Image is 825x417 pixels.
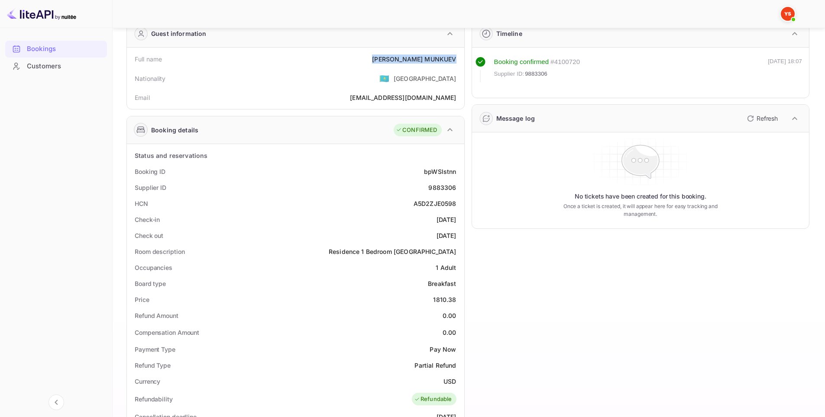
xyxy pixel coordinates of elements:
[5,41,107,57] a: Bookings
[135,247,184,256] div: Room description
[135,328,199,337] div: Compensation Amount
[428,183,456,192] div: 9883306
[135,215,160,224] div: Check-in
[372,55,456,64] div: [PERSON_NAME] MUNKUEV
[49,395,64,410] button: Collapse navigation
[394,74,456,83] div: [GEOGRAPHIC_DATA]
[135,263,172,272] div: Occupancies
[135,295,149,304] div: Price
[414,395,452,404] div: Refundable
[5,58,107,74] a: Customers
[135,361,171,370] div: Refund Type
[135,151,207,160] div: Status and reservations
[135,199,148,208] div: HCN
[443,377,456,386] div: USD
[151,29,207,38] div: Guest information
[135,93,150,102] div: Email
[494,70,524,78] span: Supplier ID:
[396,126,437,135] div: CONFIRMED
[135,167,165,176] div: Booking ID
[496,29,522,38] div: Timeline
[135,183,166,192] div: Supplier ID
[135,377,160,386] div: Currency
[7,7,76,21] img: LiteAPI logo
[781,7,795,21] img: Yandex Support
[135,311,178,320] div: Refund Amount
[428,279,456,288] div: Breakfast
[414,361,456,370] div: Partial Refund
[424,167,456,176] div: bpWSlstnn
[742,112,781,125] button: Refresh
[379,71,389,86] span: United States
[443,311,456,320] div: 0.00
[329,247,456,256] div: Residence 1 Bedroom [GEOGRAPHIC_DATA]
[27,44,103,54] div: Bookings
[135,345,175,354] div: Payment Type
[151,125,198,135] div: Booking details
[437,215,456,224] div: [DATE]
[550,202,731,218] p: Once a ticket is created, it will appear here for easy tracking and management.
[433,295,456,304] div: 1810.38
[5,41,107,58] div: Bookings
[443,328,456,337] div: 0.00
[525,70,547,78] span: 9883306
[436,263,456,272] div: 1 Adult
[350,93,456,102] div: [EMAIL_ADDRESS][DOMAIN_NAME]
[135,74,166,83] div: Nationality
[757,114,778,123] p: Refresh
[768,57,802,82] div: [DATE] 18:07
[430,345,456,354] div: Pay Now
[575,192,706,201] p: No tickets have been created for this booking.
[550,57,580,67] div: # 4100720
[135,395,173,404] div: Refundability
[494,57,549,67] div: Booking confirmed
[437,231,456,240] div: [DATE]
[496,114,535,123] div: Message log
[135,231,163,240] div: Check out
[5,58,107,75] div: Customers
[135,279,166,288] div: Board type
[414,199,456,208] div: A5D2ZJE0598
[27,61,103,71] div: Customers
[135,55,162,64] div: Full name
